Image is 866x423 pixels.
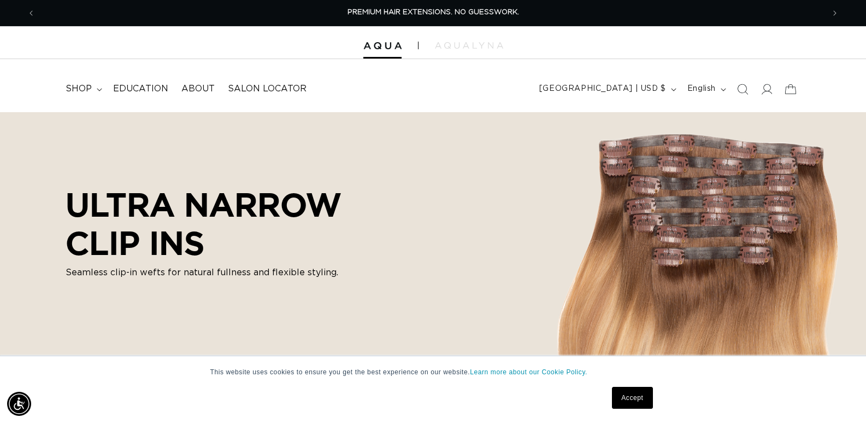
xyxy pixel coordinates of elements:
span: shop [66,83,92,95]
span: [GEOGRAPHIC_DATA] | USD $ [539,83,666,95]
a: Salon Locator [221,77,313,101]
p: Seamless clip-in wefts for natural fullness and flexible styling. [66,266,421,280]
summary: Search [730,77,755,101]
a: Learn more about our Cookie Policy. [470,368,587,376]
button: [GEOGRAPHIC_DATA] | USD $ [533,79,681,100]
a: Education [107,77,175,101]
div: Accessibility Menu [7,392,31,416]
a: Accept [612,387,652,409]
summary: shop [59,77,107,101]
button: Next announcement [823,3,847,24]
span: About [181,83,215,95]
a: About [175,77,221,101]
span: PREMIUM HAIR EXTENSIONS. NO GUESSWORK. [347,9,519,16]
p: This website uses cookies to ensure you get the best experience on our website. [210,367,656,377]
span: Salon Locator [228,83,307,95]
h2: ULTRA NARROW CLIP INS [66,186,421,262]
button: Previous announcement [19,3,43,24]
img: aqualyna.com [435,42,503,49]
span: English [687,83,716,95]
span: Education [113,83,168,95]
button: English [681,79,730,100]
img: Aqua Hair Extensions [363,42,402,50]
